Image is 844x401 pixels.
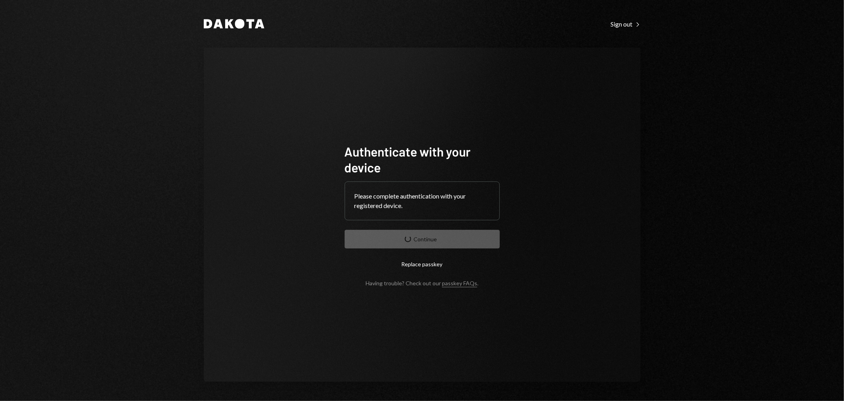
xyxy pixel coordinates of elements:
[442,280,477,287] a: passkey FAQs
[366,280,478,286] div: Having trouble? Check out our .
[345,143,500,175] h1: Authenticate with your device
[345,255,500,273] button: Replace passkey
[611,19,641,28] a: Sign out
[611,20,641,28] div: Sign out
[355,191,490,210] div: Please complete authentication with your registered device.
